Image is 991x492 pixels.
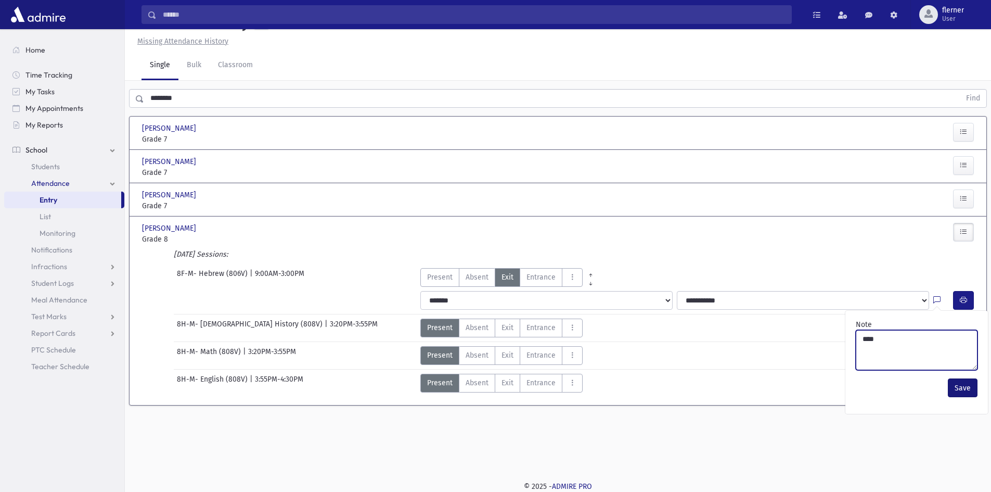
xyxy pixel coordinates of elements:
span: PTC Schedule [31,345,76,355]
span: Monitoring [40,229,75,238]
span: Grade 7 [142,134,272,145]
span: [PERSON_NAME] [142,123,198,134]
span: Time Tracking [25,70,72,80]
span: User [942,15,964,23]
span: Grade 7 [142,167,272,178]
span: Absent [466,350,488,361]
a: PTC Schedule [4,342,124,358]
a: List [4,208,124,225]
a: Attendance [4,175,124,192]
a: All Later [583,276,599,285]
div: AttTypes [420,268,599,287]
i: [DATE] Sessions: [174,250,228,259]
span: flerner [942,6,964,15]
a: Time Tracking [4,67,124,83]
span: Students [31,162,60,171]
div: AttTypes [420,374,583,393]
span: Exit [501,377,513,388]
span: Home [25,45,45,55]
span: [PERSON_NAME] [142,156,198,167]
span: Present [427,272,453,283]
span: Present [427,377,453,388]
span: Report Cards [31,329,75,338]
a: Test Marks [4,308,124,325]
a: My Reports [4,117,124,133]
span: My Reports [25,120,63,130]
span: 8H-M- English (808V) [177,374,250,393]
a: Report Cards [4,325,124,342]
span: Exit [501,322,513,333]
span: Entrance [526,322,556,333]
span: Test Marks [31,312,67,321]
span: 3:20PM-3:55PM [330,319,378,337]
span: Attendance [31,179,70,188]
span: | [250,374,255,393]
a: Monitoring [4,225,124,242]
div: AttTypes [420,319,583,337]
button: Find [960,90,986,107]
span: Present [427,350,453,361]
span: Present [427,322,453,333]
span: List [40,212,51,221]
span: Absent [466,322,488,333]
div: © 2025 - [141,481,974,492]
span: Notifications [31,245,72,255]
u: Missing Attendance History [137,37,228,46]
span: Grade 8 [142,234,272,245]
a: Classroom [210,51,261,80]
span: [PERSON_NAME] [142,223,198,234]
a: Teacher Schedule [4,358,124,375]
a: All Prior [583,268,599,276]
span: School [25,145,47,155]
span: My Appointments [25,104,83,113]
span: | [325,319,330,337]
span: Infractions [31,262,67,271]
span: 3:20PM-3:55PM [248,346,296,365]
a: Missing Attendance History [133,37,228,46]
button: Save [948,379,977,397]
span: 8F-M- Hebrew (806V) [177,268,250,287]
span: Student Logs [31,279,74,288]
span: | [250,268,255,287]
a: My Appointments [4,100,124,117]
span: Grade 7 [142,200,272,211]
span: Entrance [526,377,556,388]
span: Entrance [526,272,556,283]
a: Bulk [178,51,210,80]
span: My Tasks [25,87,55,96]
input: Search [157,5,791,24]
span: Entrance [526,350,556,361]
span: Teacher Schedule [31,362,89,371]
a: Student Logs [4,275,124,292]
a: Notifications [4,242,124,258]
span: [PERSON_NAME] [142,190,198,200]
a: Home [4,42,124,58]
span: 8H-M- Math (808V) [177,346,243,365]
a: My Tasks [4,83,124,100]
span: 3:55PM-4:30PM [255,374,303,393]
a: Single [141,51,178,80]
img: AdmirePro [8,4,68,25]
span: Entry [40,195,57,205]
span: | [243,346,248,365]
a: School [4,142,124,158]
span: Meal Attendance [31,295,87,305]
a: Entry [4,192,121,208]
a: Students [4,158,124,175]
span: 8H-M- [DEMOGRAPHIC_DATA] History (808V) [177,319,325,337]
span: Exit [501,272,513,283]
span: Absent [466,272,488,283]
span: Exit [501,350,513,361]
a: Infractions [4,258,124,275]
span: 9:00AM-3:00PM [255,268,304,287]
div: AttTypes [420,346,583,365]
label: Note [856,319,872,330]
span: Absent [466,377,488,388]
a: Meal Attendance [4,292,124,308]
